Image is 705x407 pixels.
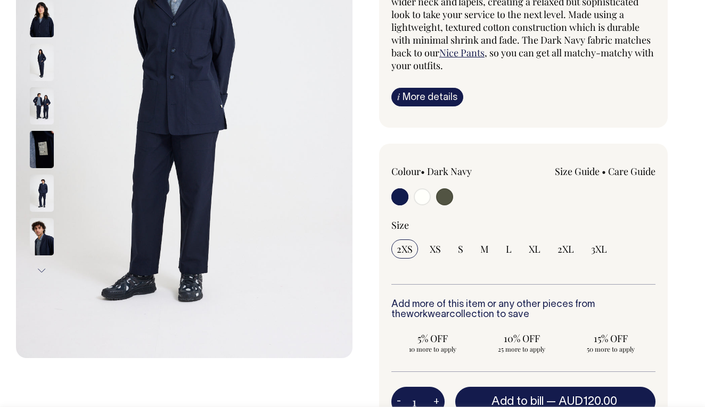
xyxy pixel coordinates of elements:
[591,243,607,255] span: 3XL
[453,239,469,259] input: S
[30,131,54,168] img: dark-navy
[424,239,446,259] input: XS
[391,165,497,178] div: Colour
[391,329,474,356] input: 5% OFF 10 more to apply
[458,243,463,255] span: S
[480,243,489,255] span: M
[430,243,441,255] span: XS
[486,332,558,345] span: 10% OFF
[575,345,647,353] span: 50 more to apply
[391,219,655,231] div: Size
[30,44,54,81] img: dark-navy
[558,243,574,255] span: 2XL
[552,239,579,259] input: 2XL
[439,46,485,59] a: Nice Pants
[391,300,655,321] h6: Add more of this item or any other pieces from the collection to save
[30,87,54,124] img: dark-navy
[491,396,544,407] span: Add to bill
[397,91,400,102] span: i
[391,88,463,106] a: iMore details
[427,165,472,178] label: Dark Navy
[575,332,647,345] span: 15% OFF
[30,175,54,212] img: dark-navy
[486,345,558,353] span: 25 more to apply
[546,396,620,407] span: —
[608,165,655,178] a: Care Guide
[506,243,512,255] span: L
[421,165,425,178] span: •
[555,165,600,178] a: Size Guide
[523,239,546,259] input: XL
[586,239,612,259] input: 3XL
[34,259,50,283] button: Next
[570,329,652,356] input: 15% OFF 50 more to apply
[501,239,517,259] input: L
[529,243,540,255] span: XL
[30,218,54,255] img: dark-navy
[475,239,494,259] input: M
[391,46,654,72] span: , so you can get all matchy-matchy with your outfits.
[397,243,413,255] span: 2XS
[480,329,563,356] input: 10% OFF 25 more to apply
[602,165,606,178] span: •
[397,345,469,353] span: 10 more to apply
[406,310,449,319] a: workwear
[559,396,617,407] span: AUD120.00
[397,332,469,345] span: 5% OFF
[391,239,418,259] input: 2XS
